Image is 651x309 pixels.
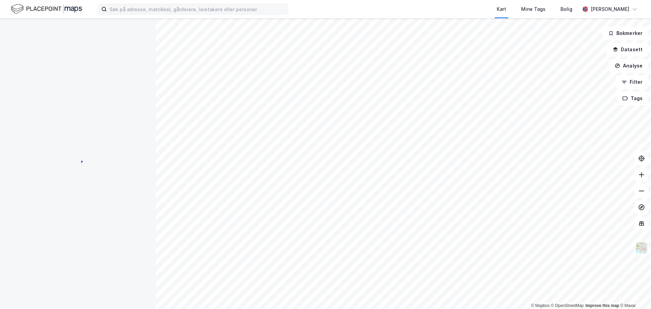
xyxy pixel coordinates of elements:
input: Søk på adresse, matrikkel, gårdeiere, leietakere eller personer [107,4,288,14]
div: [PERSON_NAME] [591,5,629,13]
button: Analyse [609,59,648,73]
img: spinner.a6d8c91a73a9ac5275cf975e30b51cfb.svg [73,154,83,165]
iframe: Chat Widget [617,276,651,309]
button: Datasett [607,43,648,56]
img: Z [635,242,648,254]
img: logo.f888ab2527a4732fd821a326f86c7f29.svg [11,3,82,15]
a: Improve this map [586,303,619,308]
div: Bolig [560,5,572,13]
a: Mapbox [531,303,550,308]
a: OpenStreetMap [551,303,584,308]
div: Mine Tags [521,5,546,13]
button: Filter [616,75,648,89]
div: Kontrollprogram for chat [617,276,651,309]
div: Kart [497,5,506,13]
button: Bokmerker [603,26,648,40]
button: Tags [617,92,648,105]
